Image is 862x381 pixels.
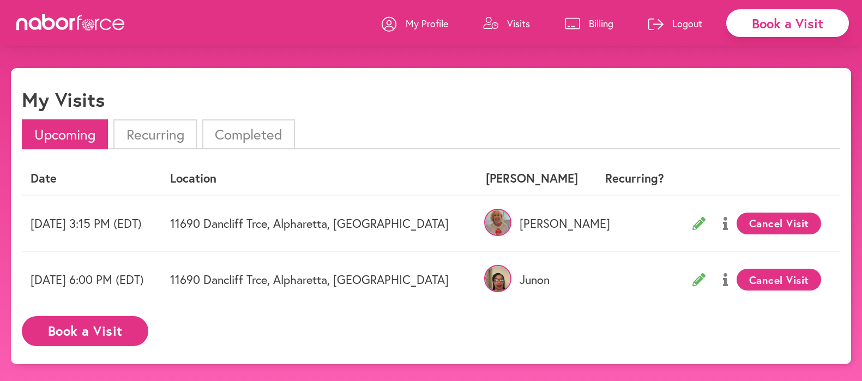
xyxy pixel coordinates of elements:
a: My Profile [382,7,448,40]
td: [DATE] 6:00 PM (EDT) [22,252,161,308]
li: Upcoming [22,119,108,149]
td: 11690 Dancliff Trce, Alpharetta, [GEOGRAPHIC_DATA] [161,252,477,308]
button: Book a Visit [22,316,148,346]
p: Logout [672,17,702,30]
a: Logout [648,7,702,40]
th: Date [22,162,161,195]
p: [PERSON_NAME] [486,216,585,231]
div: Book a Visit [726,9,849,37]
p: Visits [507,17,530,30]
p: My Profile [406,17,448,30]
img: QBexCSpNTsOGcq3unIbE [484,265,511,292]
img: uxJ1uEaRomxLRkikO51z [484,209,511,236]
td: [DATE] 3:15 PM (EDT) [22,195,161,252]
th: Recurring? [594,162,675,195]
td: 11690 Dancliff Trce, Alpharetta, [GEOGRAPHIC_DATA] [161,195,477,252]
h1: My Visits [22,88,105,111]
a: Billing [565,7,613,40]
p: Billing [589,17,613,30]
button: Cancel Visit [737,269,821,291]
th: [PERSON_NAME] [477,162,594,195]
li: Completed [202,119,295,149]
li: Recurring [113,119,196,149]
p: Junon [486,273,585,287]
a: Visits [483,7,530,40]
th: Location [161,162,477,195]
button: Cancel Visit [737,213,821,234]
a: Book a Visit [22,324,148,335]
